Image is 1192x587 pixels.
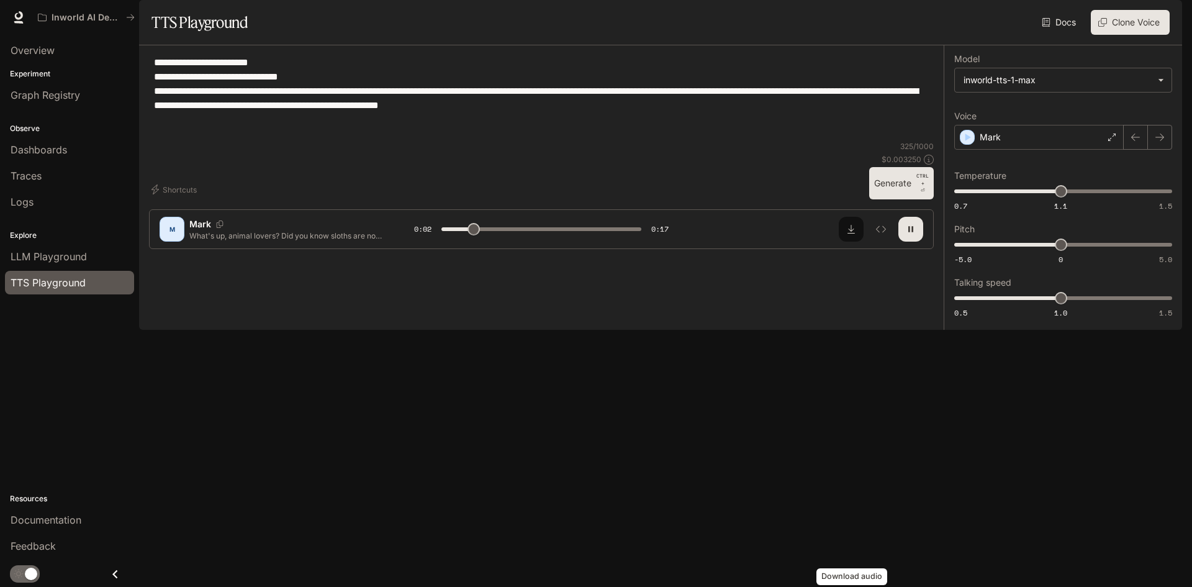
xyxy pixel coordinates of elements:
a: Docs [1039,10,1081,35]
span: 0.5 [954,307,967,318]
p: Talking speed [954,278,1011,287]
span: -5.0 [954,254,972,265]
button: Inspect [869,217,893,242]
p: Mark [980,131,1001,143]
span: 5.0 [1159,254,1172,265]
p: Pitch [954,225,975,234]
div: inworld-tts-1-max [964,74,1152,86]
span: 0.7 [954,201,967,211]
p: Mark [189,218,211,230]
button: Download audio [839,217,864,242]
span: 1.0 [1054,307,1067,318]
button: Copy Voice ID [211,221,228,228]
button: GenerateCTRL +⏎ [869,167,934,199]
span: 0:17 [651,223,669,235]
div: Download audio [816,568,887,585]
div: inworld-tts-1-max [955,68,1172,92]
span: 1.5 [1159,307,1172,318]
p: Inworld AI Demos [52,12,121,23]
span: 1.5 [1159,201,1172,211]
p: ⏎ [916,172,929,194]
span: 1.1 [1054,201,1067,211]
span: 0:02 [414,223,431,235]
div: M [162,219,182,239]
button: Clone Voice [1091,10,1170,35]
p: Model [954,55,980,63]
span: 0 [1059,254,1063,265]
p: Voice [954,112,977,121]
p: Temperature [954,171,1006,180]
h1: TTS Playground [151,10,248,35]
p: What's up, animal lovers? Did you know sloths are not lazy? They have a super slow metabolism, wh... [189,230,384,241]
button: Shortcuts [149,180,202,199]
p: 325 / 1000 [900,141,934,152]
button: All workspaces [32,5,140,30]
p: CTRL + [916,172,929,187]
